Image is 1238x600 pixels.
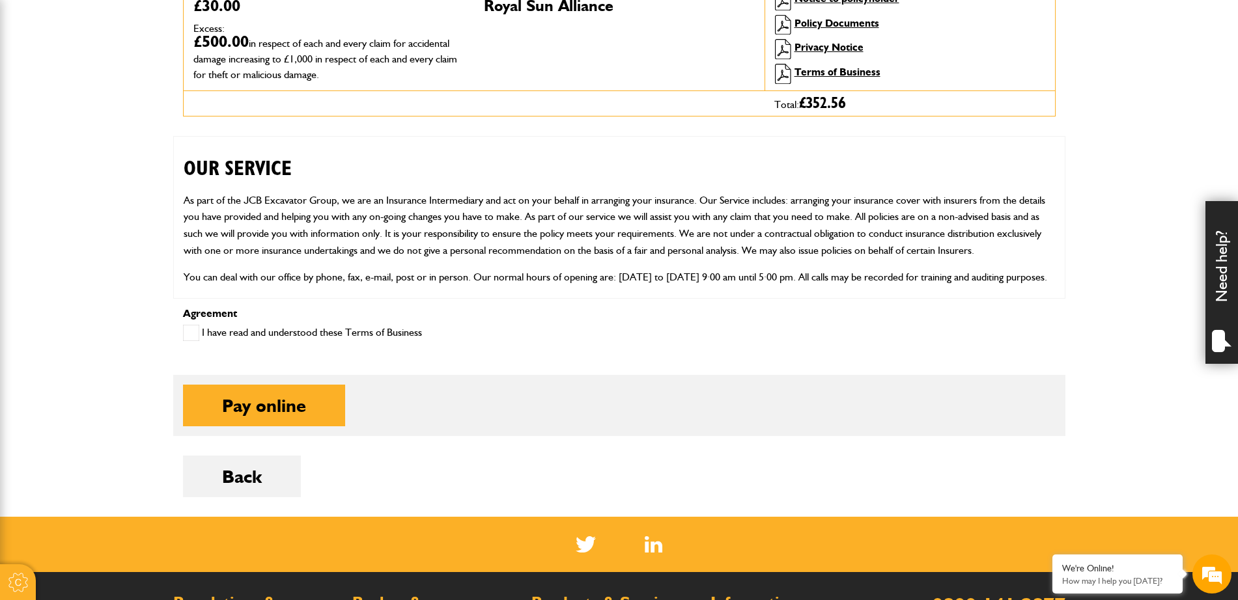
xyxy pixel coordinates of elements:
a: LinkedIn [645,536,662,552]
label: I have read and understood these Terms of Business [183,325,422,341]
img: Twitter [576,536,596,552]
div: We're Online! [1062,563,1173,574]
a: Privacy Notice [795,41,864,53]
button: Pay online [183,385,345,426]
p: Agreement [183,308,1056,319]
a: Terms of Business [795,66,880,78]
p: You can deal with our office by phone, fax, e-mail, post or in person. Our normal hours of openin... [184,269,1055,286]
img: Linked In [645,536,662,552]
dd: £500.00 [193,34,464,81]
div: Need help? [1205,201,1238,364]
button: Back [183,456,301,497]
h2: OUR SERVICE [184,137,1055,181]
p: As part of the JCB Excavator Group, we are an Insurance Intermediary and act on your behalf in ar... [184,192,1055,258]
p: How may I help you today? [1062,576,1173,586]
span: in respect of each and every claim for accidental damage increasing to £1,000 in respect of each ... [193,37,457,81]
a: Policy Documents [795,17,879,29]
div: Total: [765,91,1055,116]
dt: Excess: [193,23,464,34]
span: 352.56 [806,96,846,111]
span: £ [799,96,846,111]
h2: CUSTOMER PROTECTION INFORMATION [184,296,1055,340]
